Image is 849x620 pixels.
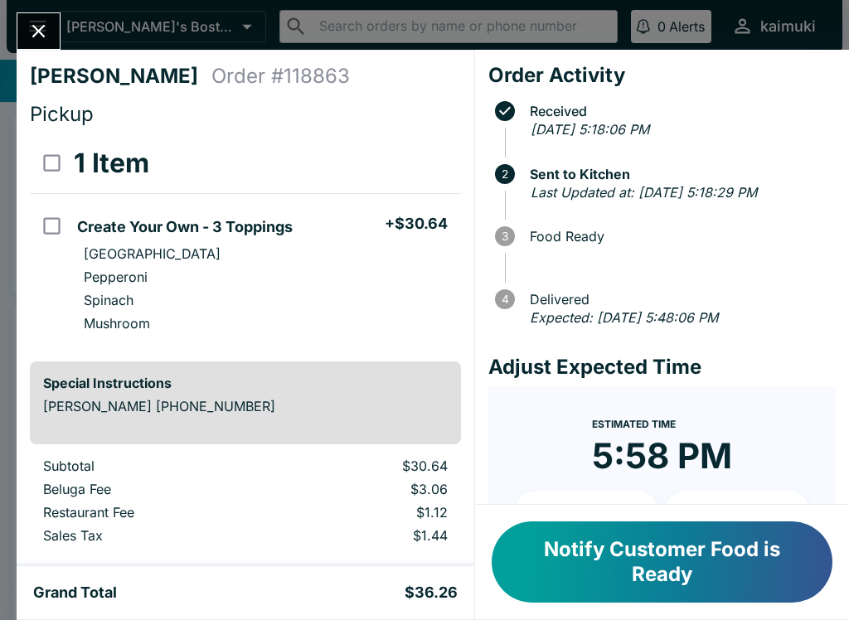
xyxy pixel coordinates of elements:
p: Mushroom [84,315,150,332]
span: Received [522,104,836,119]
table: orders table [30,458,461,550]
em: [DATE] 5:18:06 PM [531,121,649,138]
span: Food Ready [522,229,836,244]
em: Expected: [DATE] 5:48:06 PM [530,309,718,326]
span: Estimated Time [592,418,676,430]
button: + 20 [665,491,809,532]
p: Beluga Fee [43,481,258,497]
h4: [PERSON_NAME] [30,64,211,89]
span: Pickup [30,102,94,126]
text: 2 [502,167,508,181]
p: Restaurant Fee [43,504,258,521]
p: [GEOGRAPHIC_DATA] [84,245,221,262]
button: Notify Customer Food is Ready [492,521,832,603]
button: + 10 [515,491,659,532]
p: Pepperoni [84,269,148,285]
p: $1.12 [284,504,447,521]
h4: Order Activity [488,63,836,88]
p: $3.06 [284,481,447,497]
p: $1.44 [284,527,447,544]
h4: Adjust Expected Time [488,355,836,380]
p: Subtotal [43,458,258,474]
h5: Create Your Own - 3 Toppings [77,217,293,237]
button: Close [17,13,60,49]
h5: Grand Total [33,583,117,603]
h5: $36.26 [405,583,458,603]
p: $30.64 [284,458,447,474]
span: Delivered [522,292,836,307]
p: [PERSON_NAME] [PHONE_NUMBER] [43,398,448,414]
h6: Special Instructions [43,375,448,391]
h4: Order # 118863 [211,64,350,89]
p: Spinach [84,292,133,308]
h3: 1 Item [74,147,149,180]
span: Sent to Kitchen [522,167,836,182]
em: Last Updated at: [DATE] 5:18:29 PM [531,184,757,201]
text: 3 [502,230,508,243]
p: Sales Tax [43,527,258,544]
h5: + $30.64 [385,214,448,234]
text: 4 [501,293,508,306]
table: orders table [30,133,461,348]
time: 5:58 PM [592,434,732,477]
